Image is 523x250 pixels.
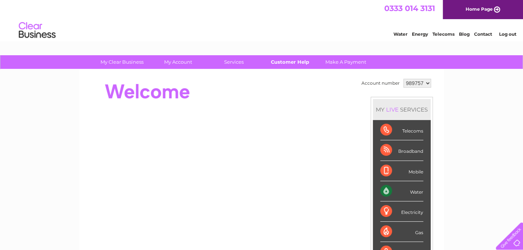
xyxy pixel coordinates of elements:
[380,181,423,201] div: Water
[385,106,400,113] div: LIVE
[360,77,402,89] td: Account number
[412,31,428,37] a: Energy
[88,4,436,36] div: Clear Business is a trading name of Verastar Limited (registered in [GEOGRAPHIC_DATA] No. 3667643...
[373,99,431,120] div: MY SERVICES
[204,55,264,69] a: Services
[380,222,423,242] div: Gas
[380,140,423,161] div: Broadband
[499,31,516,37] a: Log out
[315,55,376,69] a: Make A Payment
[459,31,470,37] a: Blog
[432,31,455,37] a: Telecoms
[148,55,208,69] a: My Account
[380,120,423,140] div: Telecoms
[474,31,492,37] a: Contact
[18,19,56,42] img: logo.png
[380,201,423,222] div: Electricity
[384,4,435,13] a: 0333 014 3131
[259,55,320,69] a: Customer Help
[380,161,423,181] div: Mobile
[92,55,152,69] a: My Clear Business
[393,31,407,37] a: Water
